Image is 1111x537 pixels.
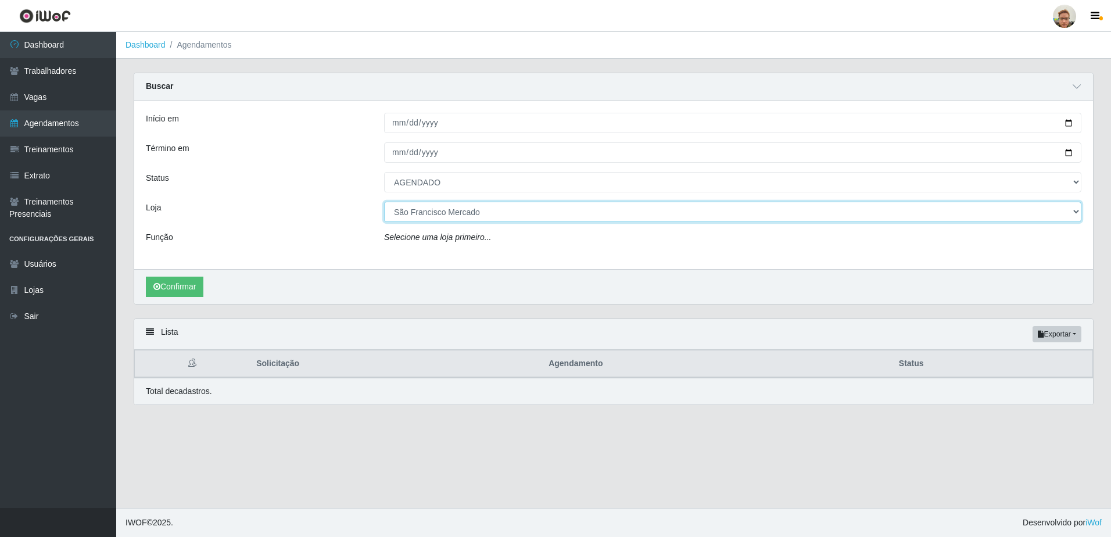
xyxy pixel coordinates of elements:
label: Status [146,172,169,184]
i: Selecione uma loja primeiro... [384,232,491,242]
label: Loja [146,202,161,214]
span: Desenvolvido por [1023,517,1102,529]
nav: breadcrumb [116,32,1111,59]
button: Exportar [1033,326,1081,342]
p: Total de cadastros. [146,385,212,398]
th: Agendamento [542,350,892,378]
button: Confirmar [146,277,203,297]
span: IWOF [126,518,147,527]
li: Agendamentos [166,39,232,51]
label: Início em [146,113,179,125]
th: Solicitação [249,350,542,378]
th: Status [892,350,1093,378]
strong: Buscar [146,81,173,91]
a: iWof [1085,518,1102,527]
span: © 2025 . [126,517,173,529]
img: CoreUI Logo [19,9,71,23]
input: 00/00/0000 [384,113,1081,133]
label: Função [146,231,173,244]
a: Dashboard [126,40,166,49]
label: Término em [146,142,189,155]
div: Lista [134,319,1093,350]
input: 00/00/0000 [384,142,1081,163]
